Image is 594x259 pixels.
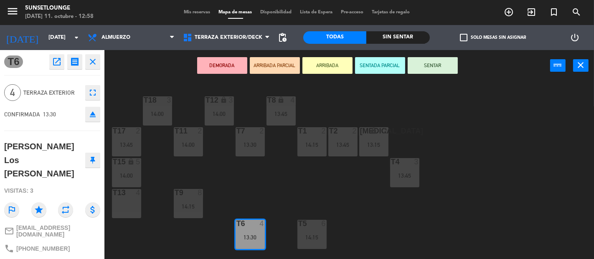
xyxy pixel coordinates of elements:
[4,224,100,238] a: mail_outline[EMAIL_ADDRESS][DOMAIN_NAME]
[256,10,296,15] span: Disponibilidad
[6,5,19,20] button: menu
[205,111,234,117] div: 14:00
[52,57,62,67] i: open_in_new
[16,224,100,238] span: [EMAIL_ADDRESS][DOMAIN_NAME]
[85,107,100,122] button: eject
[236,127,237,135] div: T7
[573,59,589,72] button: close
[366,31,429,44] div: Sin sentar
[4,111,40,118] span: CONFIRMADA
[460,34,467,41] span: check_box_outline_blank
[460,34,526,41] label: Solo mesas sin asignar
[85,54,100,69] button: close
[236,220,237,227] div: T6
[408,57,458,74] button: SENTAR
[297,142,327,148] div: 14:15
[25,4,94,13] div: 5unsetlounge
[298,220,299,227] div: T5
[321,220,326,227] div: 6
[102,35,130,40] span: Almuerzo
[136,127,141,135] div: 2
[570,33,580,43] i: power_settings_new
[4,140,85,181] div: [PERSON_NAME] Los [PERSON_NAME]
[16,245,70,252] span: [PHONE_NUMBER]
[321,127,326,135] div: 2
[197,57,247,74] button: DEMORADA
[236,234,265,240] div: 13:30
[4,84,21,101] span: 4
[390,173,419,179] div: 13:45
[297,234,327,240] div: 14:15
[250,57,300,74] button: ARRIBADA PARCIAL
[4,202,19,217] i: outlined_flag
[43,111,56,118] span: 13:30
[267,96,268,104] div: T8
[553,60,563,70] i: power_input
[198,189,203,196] div: 8
[195,35,262,40] span: Terraza exterior/deck
[383,127,388,135] div: 2
[259,127,264,135] div: 2
[526,7,536,17] i: exit_to_app
[143,111,172,117] div: 14:00
[370,127,377,134] i: lock
[302,57,353,74] button: ARRIBADA
[25,13,94,21] div: [DATE] 11. octubre - 12:58
[277,96,284,103] i: lock
[549,7,559,17] i: turned_in_not
[4,184,100,198] div: Visitas: 3
[4,55,23,68] span: T6
[267,111,296,117] div: 13:45
[550,59,566,72] button: power_input
[31,202,46,217] i: star
[329,127,330,135] div: T2
[368,10,414,15] span: Tarjetas de regalo
[236,142,265,148] div: 13:30
[328,142,358,148] div: 13:45
[136,158,141,166] div: 5
[296,10,337,15] span: Lista de Espera
[215,10,256,15] span: Mapa de mesas
[88,57,98,67] i: close
[414,158,419,166] div: 3
[290,96,295,104] div: 4
[167,96,172,104] div: 3
[112,142,141,148] div: 13:45
[71,33,81,43] i: arrow_drop_down
[359,142,388,148] div: 13:15
[504,7,514,17] i: add_circle_outline
[127,158,135,165] i: lock
[6,5,19,18] i: menu
[85,202,100,217] i: attach_money
[88,109,98,119] i: eject
[4,244,14,254] i: phone
[136,189,141,196] div: 4
[70,57,80,67] i: receipt
[58,202,73,217] i: repeat
[174,204,203,209] div: 14:15
[352,127,357,135] div: 2
[360,127,360,135] div: [MEDICAL_DATA]
[85,85,100,100] button: fullscreen
[4,226,14,236] i: mail_outline
[198,127,203,135] div: 2
[576,60,586,70] i: close
[220,96,227,103] i: lock
[112,173,141,179] div: 14:00
[174,142,203,148] div: 14:00
[259,220,264,227] div: 4
[277,33,287,43] span: pending_actions
[355,57,405,74] button: SENTADA PARCIAL
[180,10,215,15] span: Mis reservas
[571,7,581,17] i: search
[88,88,98,98] i: fullscreen
[303,31,366,44] div: Todas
